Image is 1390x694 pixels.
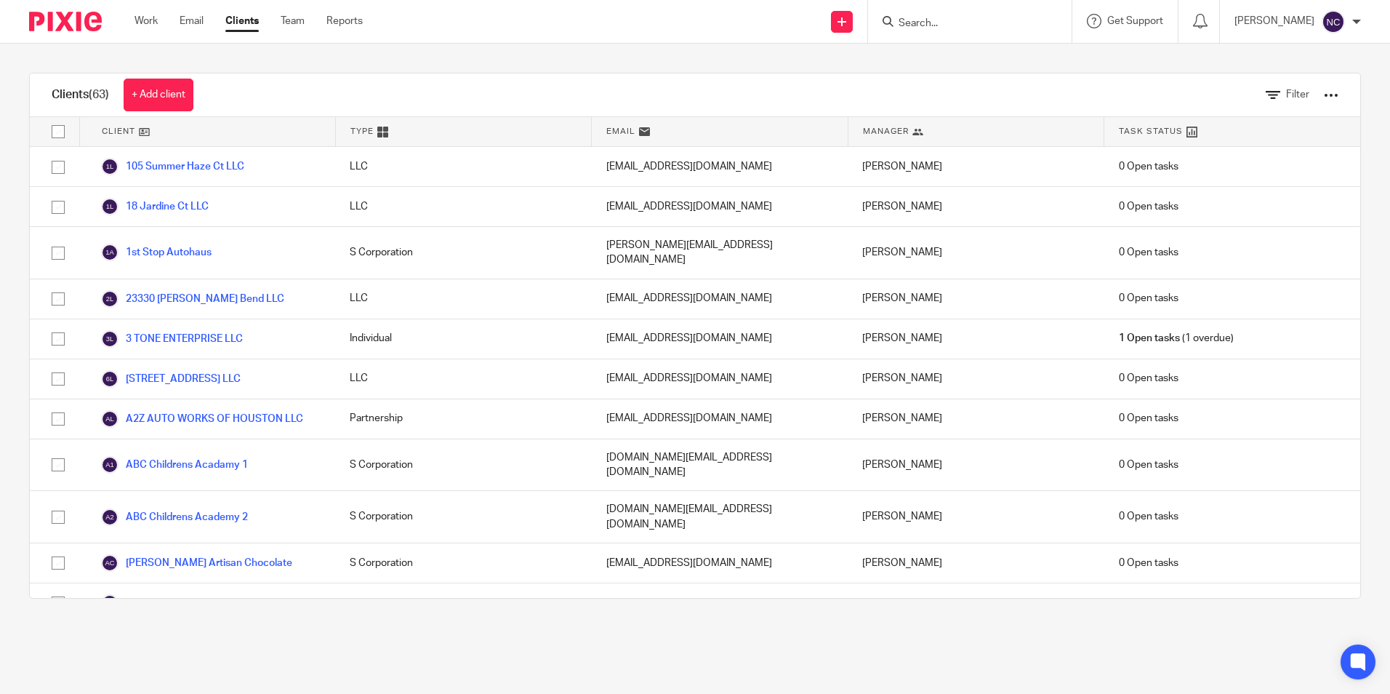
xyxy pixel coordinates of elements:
span: 0 Open tasks [1119,556,1178,570]
div: [PERSON_NAME] [848,543,1104,583]
span: 0 Open tasks [1119,458,1178,472]
a: Email [180,14,204,28]
span: 0 Open tasks [1119,291,1178,306]
img: svg%3E [101,198,118,215]
div: [EMAIL_ADDRESS][DOMAIN_NAME] [592,583,848,623]
div: [EMAIL_ADDRESS][DOMAIN_NAME] [592,359,848,399]
a: [PERSON_NAME] Artisan Chocolate [101,554,292,572]
a: A2Z AUTO WORKS OF HOUSTON LLC [101,410,303,428]
span: 0 Open tasks [1119,596,1178,610]
a: Clients [225,14,259,28]
div: [PERSON_NAME] [848,319,1104,359]
div: [EMAIL_ADDRESS][DOMAIN_NAME] [592,399,848,439]
div: Individual [335,319,591,359]
div: [PERSON_NAME] [848,227,1104,279]
p: [PERSON_NAME] [1234,14,1314,28]
div: S Corporation [335,439,591,491]
a: ABC Childrens Academy 2 [101,508,248,526]
img: svg%3E [101,370,118,388]
img: svg%3E [101,456,118,474]
img: svg%3E [101,554,118,572]
img: svg%3E [101,244,118,261]
span: 0 Open tasks [1119,411,1178,426]
span: (63) [89,89,109,100]
div: LLC [335,147,591,186]
span: Filter [1286,89,1309,100]
a: Team [281,14,305,28]
div: Partnership [335,399,591,439]
img: svg%3E [101,594,118,612]
img: svg%3E [101,330,118,348]
div: [EMAIL_ADDRESS][DOMAIN_NAME] [592,319,848,359]
span: Task Status [1119,125,1183,137]
img: svg%3E [1322,10,1345,33]
span: 0 Open tasks [1119,371,1178,386]
span: 0 Open tasks [1119,245,1178,260]
div: [PERSON_NAME] [848,399,1104,439]
span: Get Support [1107,16,1163,26]
span: (1 overdue) [1119,331,1234,346]
span: Manager [863,125,909,137]
img: svg%3E [101,290,118,308]
div: [PERSON_NAME] [PERSON_NAME] [848,583,1104,623]
div: [DOMAIN_NAME][EMAIL_ADDRESS][DOMAIN_NAME] [592,439,848,491]
span: 0 Open tasks [1119,509,1178,524]
span: 0 Open tasks [1119,199,1178,214]
span: Type [350,125,374,137]
div: [EMAIL_ADDRESS][DOMAIN_NAME] [592,187,848,226]
div: LLC [335,187,591,226]
a: + Add client [124,79,193,111]
div: [PERSON_NAME] [848,147,1104,186]
a: 105 Summer Haze Ct LLC [101,158,244,175]
div: Individual [335,583,591,623]
div: S Corporation [335,227,591,279]
a: 18 Jardine Ct LLC [101,198,209,215]
img: svg%3E [101,508,118,526]
div: [PERSON_NAME] [848,491,1104,543]
a: Armen's Solutions LLC [101,594,230,612]
span: 0 Open tasks [1119,159,1178,174]
div: [PERSON_NAME] [848,279,1104,319]
div: [PERSON_NAME] [848,187,1104,226]
a: Reports [326,14,363,28]
div: S Corporation [335,491,591,543]
span: 1 Open tasks [1119,331,1180,346]
a: [STREET_ADDRESS] LLC [101,370,241,388]
span: Email [606,125,635,137]
div: [DOMAIN_NAME][EMAIL_ADDRESS][DOMAIN_NAME] [592,491,848,543]
div: [PERSON_NAME] [848,359,1104,399]
div: [PERSON_NAME] [848,439,1104,491]
input: Search [897,17,1028,31]
div: [EMAIL_ADDRESS][DOMAIN_NAME] [592,279,848,319]
img: Pixie [29,12,102,31]
div: S Corporation [335,543,591,583]
div: [EMAIL_ADDRESS][DOMAIN_NAME] [592,543,848,583]
a: ABC Childrens Acadamy 1 [101,456,248,474]
input: Select all [44,118,72,145]
a: Work [134,14,158,28]
img: svg%3E [101,410,118,428]
div: LLC [335,279,591,319]
div: [PERSON_NAME][EMAIL_ADDRESS][DOMAIN_NAME] [592,227,848,279]
div: [EMAIL_ADDRESS][DOMAIN_NAME] [592,147,848,186]
a: 1st Stop Autohaus [101,244,212,261]
img: svg%3E [101,158,118,175]
div: LLC [335,359,591,399]
a: 23330 [PERSON_NAME] Bend LLC [101,290,284,308]
h1: Clients [52,87,109,103]
span: Client [102,125,135,137]
a: 3 TONE ENTERPRISE LLC [101,330,243,348]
